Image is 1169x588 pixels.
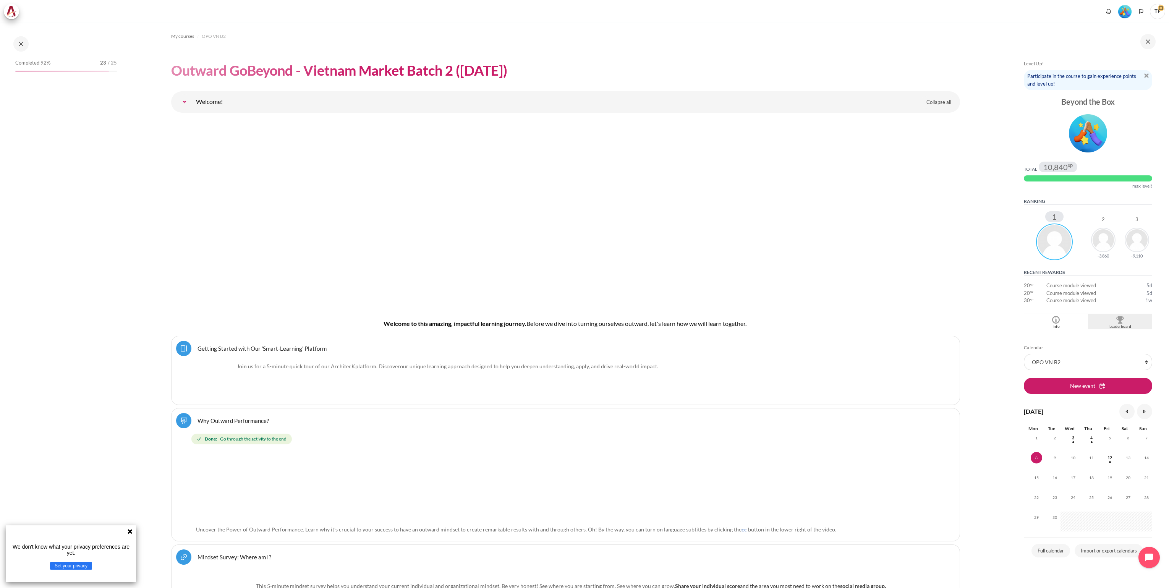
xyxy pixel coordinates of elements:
div: Participate in the course to gain experience points and level up! [1024,70,1152,90]
div: 3 [1135,217,1138,222]
span: Sat [1122,426,1128,431]
strong: Done: [205,436,217,442]
span: 3 [1067,432,1079,444]
img: Loan Phan To [1091,228,1116,252]
img: Level #5 [1069,114,1107,152]
div: Beyond the Box [1024,96,1152,107]
a: Full calendar [1031,544,1070,558]
td: Today [1024,452,1042,472]
span: xp [1030,298,1033,300]
span: 17 [1067,472,1079,483]
span: Completed 92% [15,59,50,67]
h5: Calendar [1024,345,1152,351]
img: Thuy Phan Thi [1036,224,1073,260]
a: Why Outward Performance? [198,417,269,424]
span: 10 [1067,452,1079,463]
a: Info [1024,314,1088,330]
span: xp [1030,291,1033,293]
td: Course module viewed [1046,282,1135,290]
span: 24 [1067,492,1079,503]
span: Tue [1048,426,1055,431]
td: Course module viewed [1046,290,1135,297]
span: 23 [100,59,106,67]
div: 1 [1045,211,1064,222]
p: We don't know what your privacy preferences are yet. [9,544,133,556]
button: New event [1024,378,1152,394]
div: Level #5 [1118,4,1132,18]
a: Getting Started with Our 'Smart-Learning' Platform [198,345,327,352]
span: 7 [1141,432,1152,444]
span: Mon [1028,426,1038,431]
span: 14 [1141,452,1152,463]
div: Level #5 [1024,112,1152,152]
a: Import or export calendars [1075,544,1143,558]
img: Dismiss notice [1144,73,1149,78]
span: . [400,363,658,369]
div: 10,840 [1043,163,1073,171]
a: Wednesday, 3 September events [1067,436,1079,440]
a: Collapse all [921,96,957,109]
div: Info [1026,324,1086,330]
span: 25 [1086,492,1097,503]
span: 20 [1024,290,1030,297]
div: -9,110 [1131,254,1143,258]
span: xp [1030,283,1033,285]
a: Welcome! [177,94,192,110]
span: our unique learning approach designed to help you deepen understanding, apply, and drive real-wor... [400,363,657,369]
span: TP [1150,4,1165,19]
span: 9 [1049,452,1061,463]
span: cc [742,526,747,533]
span: 30 [1024,297,1030,305]
span: / 25 [108,59,117,67]
div: 2 [1102,217,1105,222]
span: 4 [1086,432,1097,444]
span: 22 [1031,492,1042,503]
span: 12 [1104,452,1116,463]
div: Completion requirements for Why Outward Performance? [191,432,943,446]
span: Sun [1139,426,1147,431]
img: Tung Bui [1125,228,1149,252]
td: Monday, 1 September 2025, 2:07 AM [1135,297,1152,305]
span: 5 [1104,432,1116,444]
a: User menu [1150,4,1165,19]
span: Thu [1084,426,1092,431]
span: 19 [1104,472,1116,483]
a: Leaderboard [1088,314,1152,330]
nav: Navigation bar [171,30,960,42]
span: Fri [1104,426,1109,431]
span: 16 [1049,472,1061,483]
h4: Welcome to this amazing, impactful learning journey. [196,319,936,328]
div: Show notification window with no new notifications [1103,6,1114,17]
span: xp [1068,164,1073,167]
a: Mindset Survey: Where am I? [198,553,271,560]
div: max level! [1132,183,1152,189]
span: 15 [1031,472,1042,483]
span: 30 [1049,512,1061,523]
img: Architeck [6,6,17,17]
span: My courses [171,33,194,40]
span: 6 [1122,432,1134,444]
span: 1 [1031,432,1042,444]
td: Course module viewed [1046,297,1135,305]
a: Level #5 [1115,4,1135,18]
span: New event [1070,382,1095,390]
a: OPO VN B2 [202,32,226,41]
span: 11 [1086,452,1097,463]
a: Architeck Architeck [4,4,23,19]
span: 2 [1049,432,1061,444]
span: Collapse all [926,99,951,106]
span: 20 [1024,282,1030,290]
a: Thursday, 4 September events [1086,436,1097,440]
span: Wed [1065,426,1075,431]
img: 0 [196,452,641,522]
span: 18 [1086,472,1097,483]
div: Leaderboard [1090,324,1150,330]
span: OPO VN B2 [202,33,226,40]
span: 23 [1049,492,1061,503]
span: B [526,320,530,327]
h5: Ranking [1024,198,1152,205]
span: 27 [1122,492,1134,503]
span: 26 [1104,492,1116,503]
h5: Level Up! [1024,61,1152,67]
a: My courses [171,32,194,41]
